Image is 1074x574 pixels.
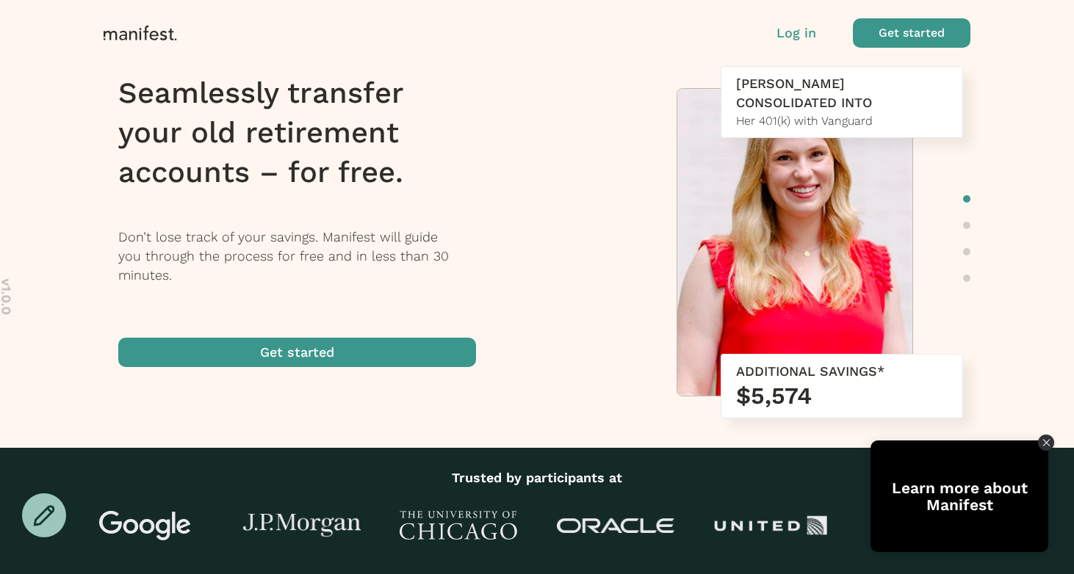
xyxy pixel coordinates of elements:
[736,74,948,112] div: [PERSON_NAME] CONSOLIDATED INTO
[677,89,912,403] img: Meredith
[118,228,495,285] p: Don’t lose track of your savings. Manifest will guide you through the process for free and in les...
[871,440,1048,552] div: Open Tolstoy widget
[853,18,970,48] button: Get started
[87,511,204,540] img: Google
[871,440,1048,552] div: Open Tolstoy
[118,338,476,367] button: Get started
[736,362,948,381] div: ADDITIONAL SAVINGS*
[776,23,816,43] button: Log in
[243,514,361,538] img: J.P Morgan
[871,440,1048,552] div: Tolstoy bubble widget
[736,381,948,410] h3: $5,574
[400,511,517,540] img: University of Chicago
[557,518,674,534] img: Oracle
[1038,435,1054,451] div: Close Tolstoy widget
[736,112,948,130] div: Her 401(k) with Vanguard
[871,479,1048,513] div: Learn more about Manifest
[118,73,495,192] h1: Seamlessly transfer your old retirement accounts – for free.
